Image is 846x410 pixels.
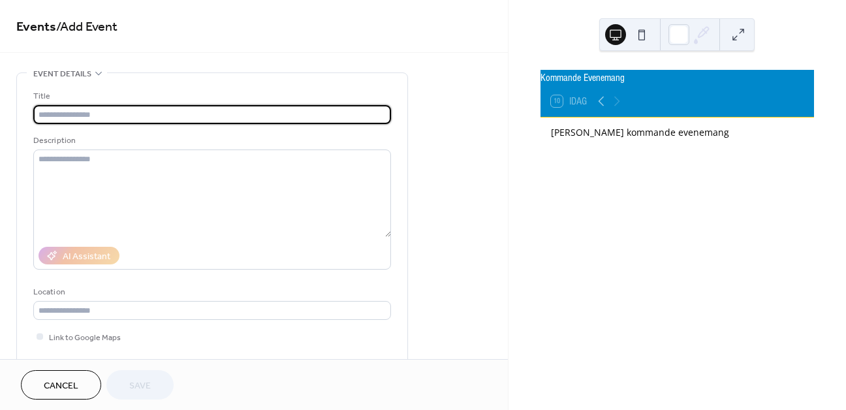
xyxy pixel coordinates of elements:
[21,370,101,400] button: Cancel
[540,70,814,86] div: Kommande Evenemang
[16,14,56,40] a: Events
[44,379,78,393] span: Cancel
[33,67,91,81] span: Event details
[33,285,388,299] div: Location
[551,125,804,139] div: [PERSON_NAME] kommande evenemang
[33,89,388,103] div: Title
[49,331,121,345] span: Link to Google Maps
[56,14,117,40] span: / Add Event
[33,134,388,148] div: Description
